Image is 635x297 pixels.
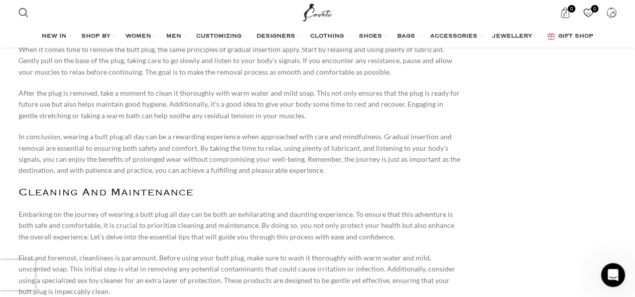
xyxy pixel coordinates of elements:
a: ACCESSORIES [430,27,482,47]
span: BAGS [397,33,415,41]
a: JEWELLERY [492,27,537,47]
p: After the plug is removed, take a moment to clean it thoroughly with warm water and mild soap. Th... [19,88,464,121]
span: JEWELLERY [492,33,532,41]
a: BAGS [397,27,420,47]
a: DESIGNERS [257,27,300,47]
a: CUSTOMIZING [196,27,246,47]
div: Main navigation [14,27,622,47]
a: Search [14,3,34,23]
span: SHOP BY [81,33,110,41]
a: 0 [578,3,599,23]
span: SHOES [359,33,382,41]
span: WOMEN [125,33,151,41]
div: My Wishlist [578,3,599,23]
a: SHOP BY [81,27,115,47]
a: SHOES [359,27,387,47]
iframe: Intercom live chat [601,263,625,287]
a: CLOTHING [310,27,349,47]
a: GIFT SHOP [547,27,593,47]
span: DESIGNERS [257,33,295,41]
span: 0 [591,5,598,13]
p: In conclusion, wearing a butt plug all day can be a rewarding experience when approached with car... [19,131,464,176]
span: CUSTOMIZING [196,33,241,41]
span: GIFT SHOP [558,33,593,41]
a: NEW IN [42,27,71,47]
span: NEW IN [42,33,66,41]
span: CLOTHING [310,33,344,41]
span: ACCESSORIES [430,33,477,41]
p: Embarking on the journey of wearing a butt plug all day can be both an exhilarating and daunting ... [19,209,464,242]
span: MEN [166,33,181,41]
h2: Cleaning And Maintenance [19,186,464,199]
img: GiftBag [547,33,555,40]
a: 0 [555,3,576,23]
span: 0 [568,5,575,13]
a: MEN [166,27,186,47]
a: Site logo [301,8,334,16]
a: WOMEN [125,27,156,47]
p: When it comes time to remove the butt plug, the same principles of gradual insertion apply. Start... [19,44,464,78]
